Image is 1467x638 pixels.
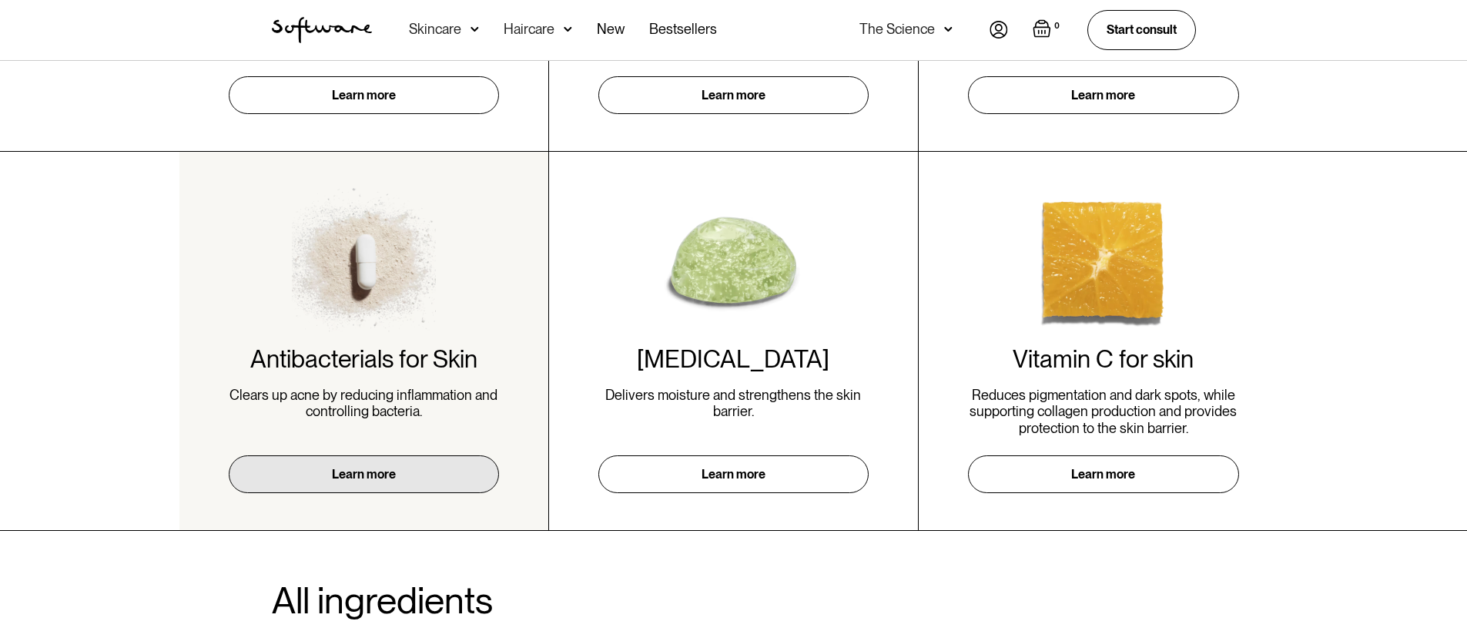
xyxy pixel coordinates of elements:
img: arrow down [564,22,572,37]
a: Learn more [598,455,869,493]
p: Delivers moisture and strengthens the skin barrier. [598,387,869,437]
a: Open empty cart [1033,19,1063,41]
a: Start consult [1087,10,1196,49]
div: 0 [1051,19,1063,33]
div: The Science [859,22,935,37]
h2: Antibacterials for Skin [250,344,477,374]
img: arrow down [471,22,479,37]
h2: Vitamin C for skin [1013,344,1194,374]
img: arrow down [944,22,953,37]
a: Learn more [598,76,869,114]
a: Learn more [229,76,499,114]
h2: [MEDICAL_DATA] [637,344,829,374]
a: Learn more [229,455,499,493]
a: home [272,17,372,43]
p: Clears up acne by reducing inflammation and controlling bacteria. [229,387,499,437]
div: Haircare [504,22,554,37]
img: Software Logo [272,17,372,43]
a: Learn more [968,76,1238,114]
a: Learn more [968,455,1238,493]
h2: All ingredients [272,580,1196,621]
p: Reduces pigmentation and dark spots, while supporting collagen production and provides protection... [968,387,1238,437]
div: Skincare [409,22,461,37]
